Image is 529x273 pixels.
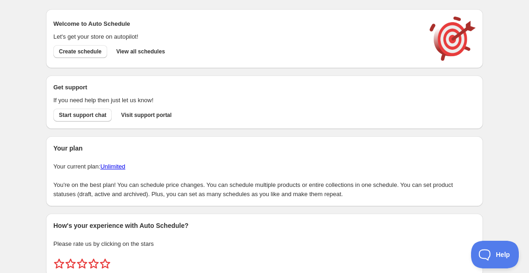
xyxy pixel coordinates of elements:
span: Start support chat [59,111,106,119]
h2: Get support [53,83,420,92]
a: Unlimited [100,163,125,170]
button: Create schedule [53,45,107,58]
span: Create schedule [59,48,102,55]
a: Start support chat [53,109,112,122]
p: Please rate us by clicking on the stars [53,239,476,249]
span: Visit support portal [121,111,172,119]
iframe: Toggle Customer Support [471,241,520,268]
button: View all schedules [111,45,171,58]
h2: Welcome to Auto Schedule [53,19,420,29]
h2: How's your experience with Auto Schedule? [53,221,476,230]
h2: Your plan [53,144,476,153]
span: View all schedules [116,48,165,55]
p: You're on the best plan! You can schedule price changes. You can schedule multiple products or en... [53,180,476,199]
p: Your current plan: [53,162,476,171]
a: Visit support portal [115,109,177,122]
p: Let's get your store on autopilot! [53,32,420,41]
p: If you need help then just let us know! [53,96,420,105]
